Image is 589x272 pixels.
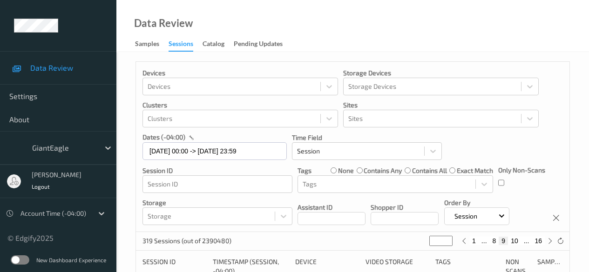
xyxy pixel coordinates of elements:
[142,68,338,78] p: Devices
[508,237,521,245] button: 10
[135,39,159,51] div: Samples
[142,198,292,207] p: Storage
[142,236,231,245] p: 319 Sessions (out of 2390480)
[451,212,481,221] p: Session
[135,38,169,51] a: Samples
[142,133,185,142] p: dates (-04:00)
[469,237,479,245] button: 1
[338,166,354,175] label: none
[479,237,490,245] button: ...
[169,39,193,52] div: Sessions
[499,237,508,245] button: 9
[343,68,539,78] p: Storage Devices
[498,166,545,175] p: Only Non-Scans
[169,38,203,52] a: Sessions
[142,100,338,110] p: Clusters
[343,100,539,110] p: Sites
[298,203,366,212] p: Assistant ID
[371,203,439,212] p: Shopper ID
[142,166,292,175] p: Session ID
[521,237,532,245] button: ...
[292,133,442,142] p: Time Field
[457,166,493,175] label: exact match
[490,237,499,245] button: 8
[444,198,509,207] p: Order By
[364,166,402,175] label: contains any
[298,166,311,175] p: Tags
[234,39,283,51] div: Pending Updates
[203,39,224,51] div: Catalog
[134,19,193,28] div: Data Review
[203,38,234,51] a: Catalog
[532,237,545,245] button: 16
[412,166,447,175] label: contains all
[234,38,292,51] a: Pending Updates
